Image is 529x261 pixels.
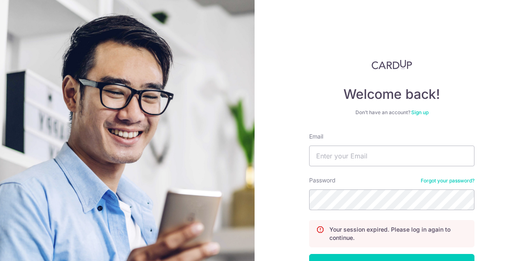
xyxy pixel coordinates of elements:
[372,60,412,69] img: CardUp Logo
[309,146,474,166] input: Enter your Email
[329,225,467,242] p: Your session expired. Please log in again to continue.
[309,86,474,103] h4: Welcome back!
[309,176,336,184] label: Password
[411,109,429,115] a: Sign up
[309,109,474,116] div: Don’t have an account?
[309,132,323,141] label: Email
[421,177,474,184] a: Forgot your password?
